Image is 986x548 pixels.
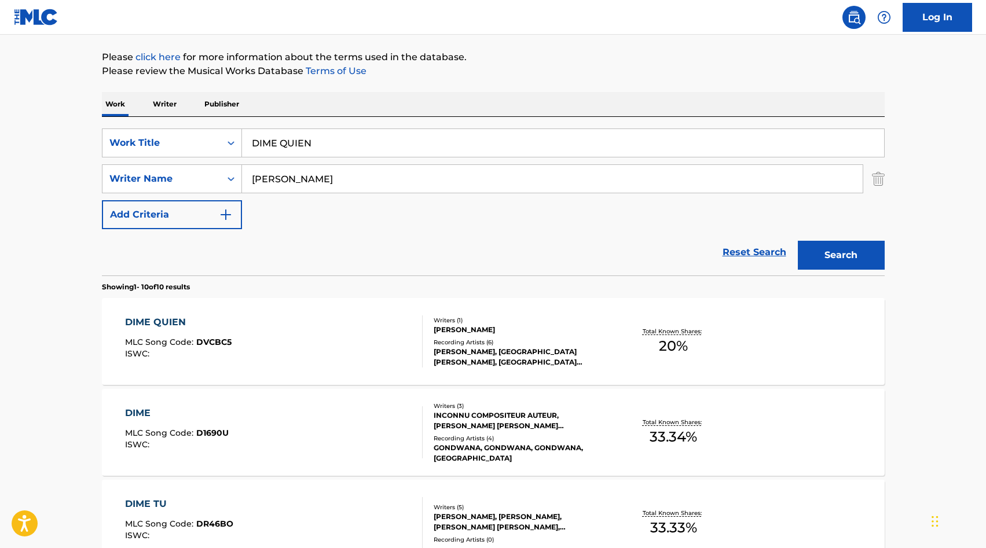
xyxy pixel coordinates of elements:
[196,518,233,529] span: DR46BO
[125,315,232,329] div: DIME QUIEN
[798,241,885,270] button: Search
[872,164,885,193] img: Delete Criterion
[102,389,885,476] a: DIMEMLC Song Code:D1690UISWC:Writers (3)INCONNU COMPOSITEUR AUTEUR, [PERSON_NAME] [PERSON_NAME] [...
[125,337,196,347] span: MLC Song Code :
[219,208,233,222] img: 9d2ae6d4665cec9f34b9.svg
[434,325,609,335] div: [PERSON_NAME]
[109,172,214,186] div: Writer Name
[102,92,129,116] p: Work
[434,535,609,544] div: Recording Artists ( 0 )
[434,503,609,512] div: Writers ( 5 )
[102,128,885,275] form: Search Form
[842,6,866,29] a: Public Search
[717,240,792,265] a: Reset Search
[434,512,609,532] div: [PERSON_NAME], [PERSON_NAME], [PERSON_NAME] [PERSON_NAME], [PERSON_NAME]
[643,327,705,336] p: Total Known Shares:
[434,402,609,410] div: Writers ( 3 )
[928,492,986,548] iframe: Chat Widget
[650,426,697,447] span: 33.34 %
[434,347,609,367] div: [PERSON_NAME], [GEOGRAPHIC_DATA][PERSON_NAME], [GEOGRAPHIC_DATA][PERSON_NAME], [GEOGRAPHIC_DATA][...
[928,492,986,548] div: Widget de chat
[434,443,609,464] div: GONDWANA, GONDWANA, GONDWANA, [GEOGRAPHIC_DATA]
[102,64,885,78] p: Please review the Musical Works Database
[14,9,58,25] img: MLC Logo
[434,338,609,347] div: Recording Artists ( 6 )
[125,530,152,540] span: ISWC :
[903,3,972,32] a: Log In
[125,428,196,438] span: MLC Song Code :
[109,136,214,150] div: Work Title
[659,336,688,356] span: 20 %
[102,298,885,385] a: DIME QUIENMLC Song Code:DVCBC5ISWC:Writers (1)[PERSON_NAME]Recording Artists (6)[PERSON_NAME], [G...
[125,518,196,529] span: MLC Song Code :
[125,406,229,420] div: DIME
[643,418,705,426] p: Total Known Shares:
[102,200,242,229] button: Add Criteria
[135,52,181,62] a: click here
[125,348,152,359] span: ISWC :
[877,10,891,24] img: help
[102,50,885,64] p: Please for more information about the terms used in the database.
[149,92,180,116] p: Writer
[932,504,939,539] div: Arrastrar
[873,6,896,29] div: Help
[434,316,609,325] div: Writers ( 1 )
[201,92,243,116] p: Publisher
[196,428,229,438] span: D1690U
[434,434,609,443] div: Recording Artists ( 4 )
[125,497,233,511] div: DIME TU
[643,509,705,517] p: Total Known Shares:
[847,10,861,24] img: search
[303,65,366,76] a: Terms of Use
[196,337,232,347] span: DVCBC5
[434,410,609,431] div: INCONNU COMPOSITEUR AUTEUR, [PERSON_NAME] [PERSON_NAME] [PERSON_NAME]
[125,439,152,450] span: ISWC :
[102,282,190,292] p: Showing 1 - 10 of 10 results
[650,517,697,538] span: 33.33 %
